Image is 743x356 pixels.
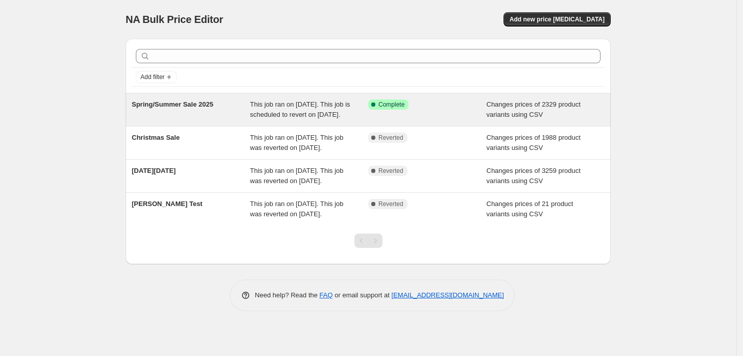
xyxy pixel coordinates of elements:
[132,134,180,141] span: Christmas Sale
[510,15,605,23] span: Add new price [MEDICAL_DATA]
[504,12,611,27] button: Add new price [MEDICAL_DATA]
[132,100,213,108] span: Spring/Summer Sale 2025
[378,100,404,109] span: Complete
[487,100,581,118] span: Changes prices of 2329 product variants using CSV
[487,134,581,151] span: Changes prices of 1988 product variants using CSV
[136,71,177,83] button: Add filter
[333,291,392,299] span: or email support at
[392,291,504,299] a: [EMAIL_ADDRESS][DOMAIN_NAME]
[132,167,176,174] span: [DATE][DATE]
[320,291,333,299] a: FAQ
[378,167,403,175] span: Reverted
[140,73,164,81] span: Add filter
[487,200,573,218] span: Changes prices of 21 product variants using CSV
[250,167,344,185] span: This job ran on [DATE]. This job was reverted on [DATE].
[255,291,320,299] span: Need help? Read the
[378,134,403,142] span: Reverted
[354,234,382,248] nav: Pagination
[250,134,344,151] span: This job ran on [DATE]. This job was reverted on [DATE].
[126,14,223,25] span: NA Bulk Price Editor
[250,200,344,218] span: This job ran on [DATE]. This job was reverted on [DATE].
[132,200,202,208] span: [PERSON_NAME] Test
[487,167,581,185] span: Changes prices of 3259 product variants using CSV
[250,100,350,118] span: This job ran on [DATE]. This job is scheduled to revert on [DATE].
[378,200,403,208] span: Reverted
